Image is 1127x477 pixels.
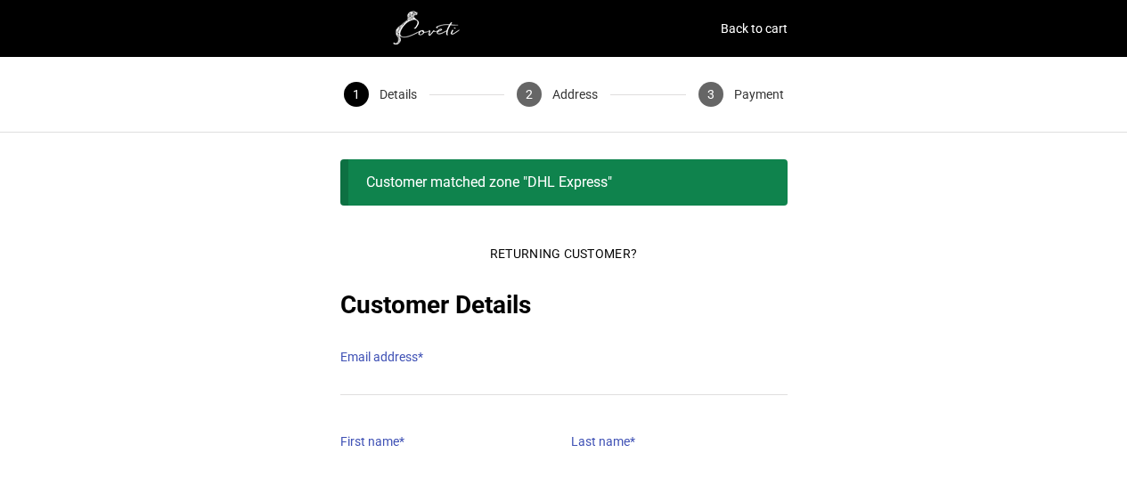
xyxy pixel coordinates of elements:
[344,82,369,107] span: 1
[340,159,788,206] div: Customer matched zone "DHL Express"
[552,82,598,107] span: Address
[340,11,519,46] img: white1.png
[504,57,610,132] button: 2 Address
[698,82,723,107] span: 3
[734,82,784,107] span: Payment
[517,82,542,107] span: 2
[476,234,651,273] button: Returning Customer?
[721,16,788,41] a: Back to cart
[380,82,417,107] span: Details
[686,57,796,132] button: 3 Payment
[340,287,788,323] h2: Customer Details
[331,57,429,132] button: 1 Details
[340,344,788,369] label: Email address
[340,429,557,454] label: First name
[571,429,788,454] label: Last name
